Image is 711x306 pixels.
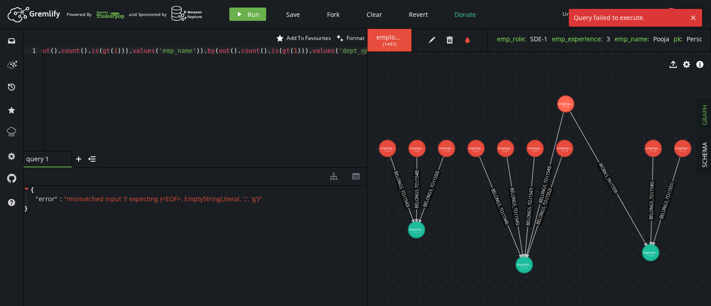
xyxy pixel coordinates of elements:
tspan: employe... [410,146,424,150]
tspan: departm... [643,250,658,254]
span: " [36,195,39,203]
div: and Sponsored by [129,6,203,23]
tspan: (1537) [521,266,528,269]
tspan: (1504) [443,149,450,153]
span: Fork [327,10,340,19]
text: BELONGS_TO (1548) [414,170,420,208]
tspan: departm... [409,227,424,231]
span: " mismatched input ')' expecting {<EOF>, EmptyStringLiteral, ';', 'g'} " [64,195,262,203]
text: BELONGS_TO (1546) [648,181,655,219]
span: 3 [607,35,610,43]
tspan: employe... [675,146,690,150]
tspan: (1455) [384,149,391,153]
button: Donate [448,8,483,21]
tspan: employe... [559,102,573,106]
span: Query failed to execute. [569,9,687,27]
div: 1 [24,47,42,54]
tspan: (1483) [531,149,539,153]
tspan: employe... [380,146,395,150]
tspan: (1531) [413,230,420,234]
tspan: departm... [517,262,531,266]
tspan: (1462) [472,149,479,153]
span: query 1 [26,155,62,163]
span: GRAPH [700,105,709,125]
button: Revert [402,8,435,21]
span: Revert [409,10,428,19]
tspan: employe... [528,146,543,150]
tspan: (1497) [562,105,569,108]
span: ( 1497 ) [383,41,396,47]
button: Run [229,8,266,21]
span: Save [286,10,300,19]
span: : [60,195,62,203]
label: pk : [674,35,683,43]
span: SDE-1 [530,35,547,43]
span: error [39,195,55,203]
tspan: (1518) [561,149,568,153]
tspan: (1511) [679,149,686,153]
tspan: employe... [498,146,513,150]
span: " [55,195,58,203]
button: Save [280,8,307,21]
span: SCHEMA [700,142,709,167]
text: BELONGS_TO (1545) [509,187,520,226]
button: Add To Favourites [274,29,334,47]
div: Untitled Workspace [563,11,611,17]
tspan: employe... [439,146,454,150]
span: employee [376,33,403,41]
tspan: (1525) [647,254,654,257]
span: Format [347,34,364,42]
button: Fork [320,8,347,21]
label: emp_role : [497,35,526,43]
label: emp_name : [615,35,649,43]
label: emp_experience : [552,35,603,43]
span: { [31,186,33,194]
tspan: employe... [557,146,572,150]
span: Donate [455,10,476,19]
span: } [24,204,27,212]
button: Format [334,29,367,47]
tspan: (1476) [650,149,657,153]
span: Clear [367,10,382,19]
button: Clear [360,8,389,21]
button: Prarth [677,8,704,21]
img: AWS Neptune [171,6,203,21]
tspan: (1469) [502,149,509,153]
span: Pooja [653,35,669,43]
div: Powered By [67,7,124,22]
span: Person [687,35,707,43]
span: Add To Favourites [287,34,331,42]
tspan: (1490) [413,149,420,153]
tspan: employe... [646,146,660,150]
span: Run [248,10,260,19]
tspan: employe... [469,146,483,150]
